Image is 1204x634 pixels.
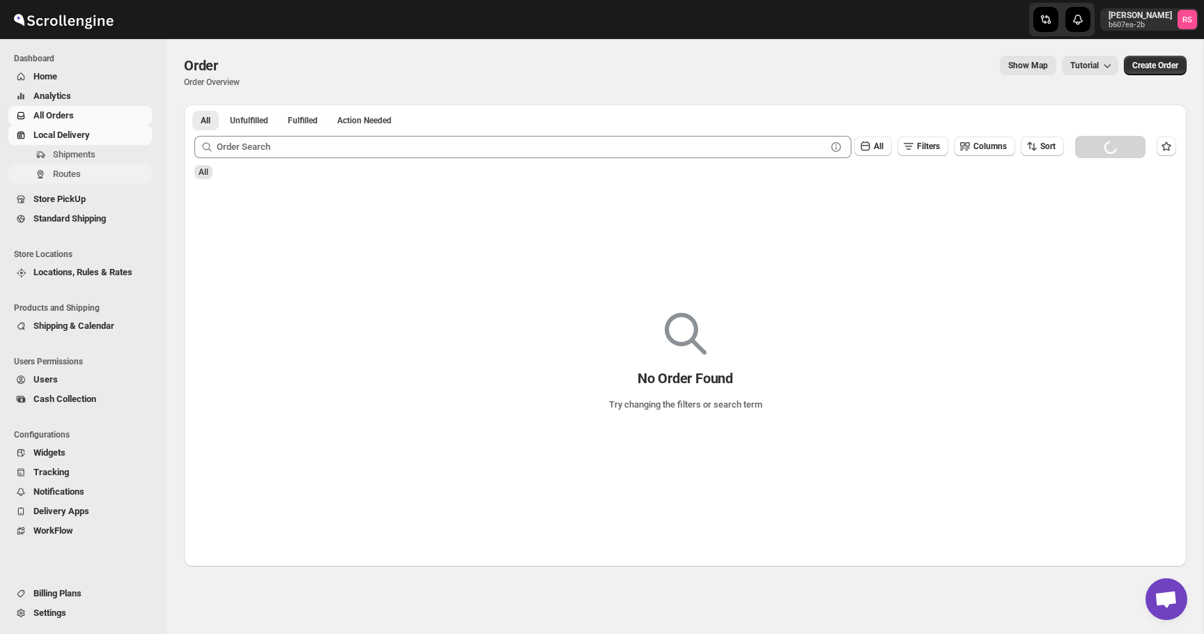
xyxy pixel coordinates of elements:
[854,137,892,156] button: All
[33,194,86,204] span: Store PickUp
[222,111,277,130] button: Unfulfilled
[33,110,74,121] span: All Orders
[33,267,132,277] span: Locations, Rules & Rates
[8,443,152,463] button: Widgets
[1008,60,1048,71] span: Show Map
[8,67,152,86] button: Home
[1100,8,1198,31] button: User menu
[1124,56,1187,75] button: Create custom order
[8,164,152,184] button: Routes
[874,141,883,151] span: All
[33,525,73,536] span: WorkFlow
[230,115,268,126] span: Unfulfilled
[8,584,152,603] button: Billing Plans
[329,111,400,130] button: ActionNeeded
[1178,10,1197,29] span: Romil Seth
[14,356,157,367] span: Users Permissions
[954,137,1015,156] button: Columns
[14,302,157,314] span: Products and Shipping
[8,263,152,282] button: Locations, Rules & Rates
[638,370,733,387] p: No Order Found
[14,249,157,260] span: Store Locations
[288,115,318,126] span: Fulfilled
[8,316,152,336] button: Shipping & Calendar
[1040,141,1056,151] span: Sort
[217,136,826,158] input: Order Search
[8,370,152,389] button: Users
[53,169,81,179] span: Routes
[1132,60,1178,71] span: Create Order
[33,130,90,140] span: Local Delivery
[8,389,152,409] button: Cash Collection
[184,57,218,74] span: Order
[33,394,96,404] span: Cash Collection
[8,145,152,164] button: Shipments
[33,608,66,618] span: Settings
[1000,56,1056,75] button: Map action label
[1145,578,1187,620] div: Open chat
[1070,61,1099,71] span: Tutorial
[33,447,65,458] span: Widgets
[33,71,57,82] span: Home
[917,141,940,151] span: Filters
[33,486,84,497] span: Notifications
[199,167,208,177] span: All
[8,521,152,541] button: WorkFlow
[1109,21,1172,29] p: b607ea-2b
[665,313,707,355] img: Empty search results
[8,463,152,482] button: Tracking
[184,77,240,88] p: Order Overview
[33,320,114,331] span: Shipping & Calendar
[8,482,152,502] button: Notifications
[1062,56,1118,75] button: Tutorial
[33,374,58,385] span: Users
[609,398,762,412] p: Try changing the filters or search term
[33,467,69,477] span: Tracking
[1109,10,1172,21] p: [PERSON_NAME]
[279,111,326,130] button: Fulfilled
[337,115,392,126] span: Action Needed
[14,429,157,440] span: Configurations
[14,53,157,64] span: Dashboard
[33,506,89,516] span: Delivery Apps
[8,603,152,623] button: Settings
[53,149,95,160] span: Shipments
[897,137,948,156] button: Filters
[973,141,1007,151] span: Columns
[201,115,210,126] span: All
[8,106,152,125] button: All Orders
[33,91,71,101] span: Analytics
[1182,15,1192,24] text: RS
[33,588,82,598] span: Billing Plans
[192,111,219,130] button: All
[8,502,152,521] button: Delivery Apps
[1021,137,1064,156] button: Sort
[11,2,116,37] img: ScrollEngine
[33,213,106,224] span: Standard Shipping
[8,86,152,106] button: Analytics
